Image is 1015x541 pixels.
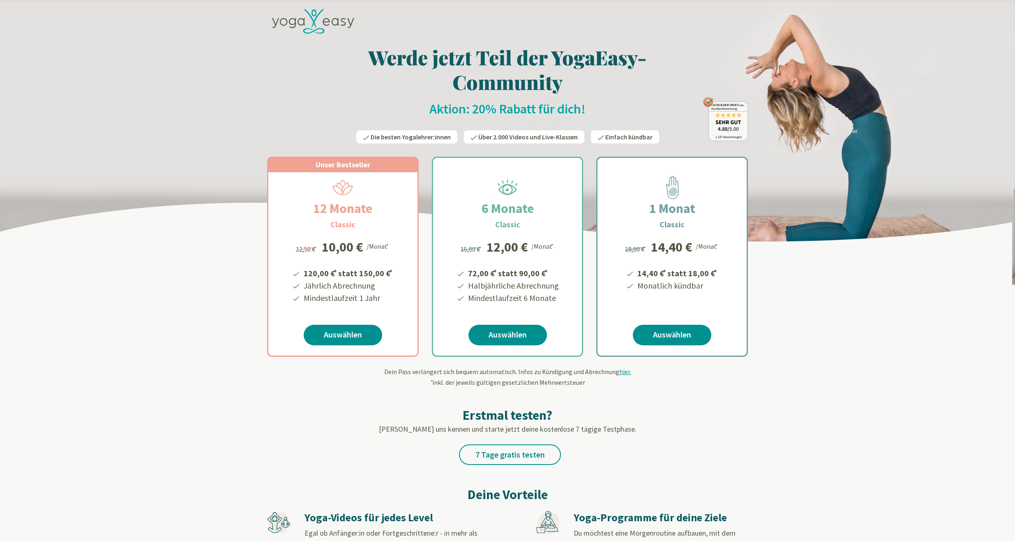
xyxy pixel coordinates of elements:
div: 12,00 € [487,240,528,254]
li: Mindestlaufzeit 6 Monate [467,292,559,304]
span: inkl. der jeweils gültigen gesetzlichen Mehrwertsteuer [430,378,585,386]
li: 72,00 € statt 90,00 € [467,266,559,280]
h3: Yoga-Programme für deine Ziele [574,511,747,525]
span: Über 2.000 Videos und Live-Klassen [478,133,578,141]
span: hier. [619,368,631,376]
div: Dein Pass verlängert sich bequem automatisch. Infos zu Kündigung und Abrechnung [267,367,748,387]
span: Einfach kündbar [605,133,653,141]
h3: Classic [495,218,520,231]
h2: Erstmal testen? [267,407,748,423]
div: /Monat [531,240,555,251]
h2: 12 Monate [293,199,392,218]
a: 7 Tage gratis testen [459,444,561,465]
h2: Aktion: 20% Rabatt für dich! [267,101,748,117]
h2: 6 Monate [462,199,554,218]
div: 14,40 € [651,240,692,254]
p: [PERSON_NAME] uns kennen und starte jetzt deine kostenlose 7 tägige Testphase. [267,423,748,435]
li: Mindestlaufzeit 1 Jahr [302,292,394,304]
li: 120,00 € statt 150,00 € [302,266,394,280]
h2: 1 Monat [630,199,715,218]
span: 15,00 € [461,245,482,253]
span: Die besten Yogalehrer:innen [371,133,451,141]
h3: Classic [660,218,685,231]
span: 18,00 € [625,245,647,253]
div: 10,00 € [322,240,363,254]
img: ausgezeichnet_badge.png [703,97,748,141]
li: Jährlich Abrechnung [302,280,394,292]
a: Auswählen [468,325,547,345]
h3: Yoga-Videos für jedes Level [304,511,478,525]
li: 14,40 € statt 18,00 € [636,266,718,280]
a: Auswählen [633,325,711,345]
a: Auswählen [304,325,382,345]
li: Monatlich kündbar [636,280,718,292]
h3: Classic [330,218,355,231]
div: /Monat [696,240,719,251]
div: /Monat [367,240,390,251]
span: Unser Bestseller [316,160,370,169]
span: 12,50 € [296,245,318,253]
li: Halbjährliche Abrechnung [467,280,559,292]
h2: Deine Vorteile [267,485,748,504]
h1: Werde jetzt Teil der YogaEasy-Community [267,45,748,94]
